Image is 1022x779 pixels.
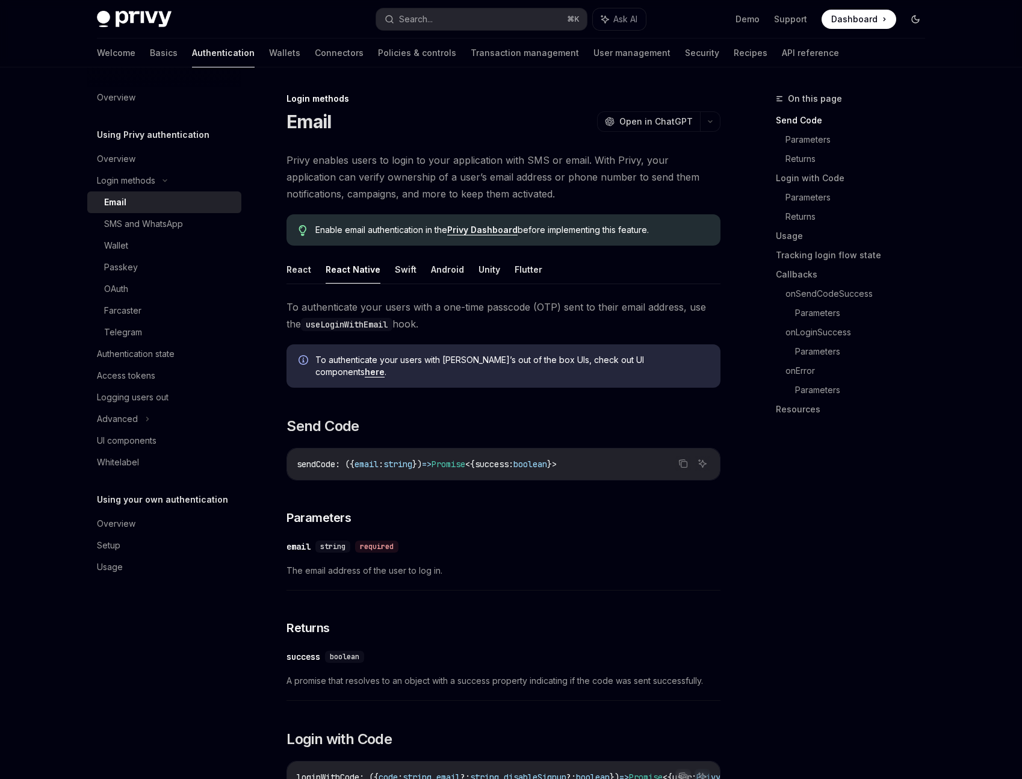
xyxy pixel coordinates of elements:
[788,92,842,106] span: On this page
[552,459,557,470] span: >
[785,130,935,149] a: Parameters
[87,213,241,235] a: SMS and WhatsApp
[87,430,241,452] a: UI components
[785,284,935,303] a: onSendCodeSuccess
[97,538,120,553] div: Setup
[286,299,720,332] span: To authenticate your users with a one-time passcode (OTP) sent to their email address, use the hook.
[422,459,432,470] span: =>
[87,365,241,386] a: Access tokens
[412,459,422,470] span: })
[97,128,209,142] h5: Using Privy authentication
[97,390,169,405] div: Logging users out
[97,347,175,361] div: Authentication state
[286,255,311,284] button: React
[785,361,935,380] a: onError
[97,433,156,448] div: UI components
[97,492,228,507] h5: Using your own authentication
[299,225,307,236] svg: Tip
[286,509,351,526] span: Parameters
[87,513,241,535] a: Overview
[87,148,241,170] a: Overview
[97,90,135,105] div: Overview
[795,303,935,323] a: Parameters
[432,459,465,470] span: Promise
[97,39,135,67] a: Welcome
[509,459,513,470] span: :
[97,11,172,28] img: dark logo
[104,238,128,253] div: Wallet
[395,255,417,284] button: Swift
[547,459,552,470] span: }
[315,354,708,378] span: To authenticate your users with [PERSON_NAME]’s out of the box UIs, check out UI components .
[593,8,646,30] button: Ask AI
[379,459,383,470] span: :
[87,191,241,213] a: Email
[87,87,241,108] a: Overview
[383,459,412,470] span: string
[97,152,135,166] div: Overview
[87,235,241,256] a: Wallet
[776,226,935,246] a: Usage
[286,541,311,553] div: email
[736,13,760,25] a: Demo
[365,367,385,377] a: here
[355,459,379,470] span: email
[776,169,935,188] a: Login with Code
[87,452,241,473] a: Whitelabel
[470,459,475,470] span: {
[104,325,142,340] div: Telegram
[831,13,878,25] span: Dashboard
[269,39,300,67] a: Wallets
[355,541,398,553] div: required
[613,13,637,25] span: Ask AI
[906,10,925,29] button: Toggle dark mode
[87,343,241,365] a: Authentication state
[376,8,587,30] button: Search...⌘K
[87,535,241,556] a: Setup
[619,116,693,128] span: Open in ChatGPT
[695,456,710,471] button: Ask AI
[475,459,509,470] span: success
[286,619,330,636] span: Returns
[335,459,355,470] span: : ({
[87,556,241,578] a: Usage
[785,188,935,207] a: Parameters
[447,225,518,235] a: Privy Dashboard
[399,12,433,26] div: Search...
[104,303,141,318] div: Farcaster
[97,560,123,574] div: Usage
[104,217,183,231] div: SMS and WhatsApp
[782,39,839,67] a: API reference
[471,39,579,67] a: Transaction management
[97,412,138,426] div: Advanced
[795,342,935,361] a: Parameters
[87,321,241,343] a: Telegram
[97,455,139,470] div: Whitelabel
[315,39,364,67] a: Connectors
[87,300,241,321] a: Farcaster
[87,278,241,300] a: OAuth
[320,542,345,551] span: string
[286,730,392,749] span: Login with Code
[822,10,896,29] a: Dashboard
[785,323,935,342] a: onLoginSuccess
[776,111,935,130] a: Send Code
[299,355,311,367] svg: Info
[685,39,719,67] a: Security
[97,517,135,531] div: Overview
[297,459,335,470] span: sendCode
[785,149,935,169] a: Returns
[513,459,547,470] span: boolean
[776,246,935,265] a: Tracking login flow state
[286,152,720,202] span: Privy enables users to login to your application with SMS or email. With Privy, your application ...
[675,456,691,471] button: Copy the contents from the code block
[378,39,456,67] a: Policies & controls
[97,173,155,188] div: Login methods
[286,674,720,688] span: A promise that resolves to an object with a success property indicating if the code was sent succ...
[597,111,700,132] button: Open in ChatGPT
[593,39,670,67] a: User management
[785,207,935,226] a: Returns
[431,255,464,284] button: Android
[286,563,720,578] span: The email address of the user to log in.
[150,39,178,67] a: Basics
